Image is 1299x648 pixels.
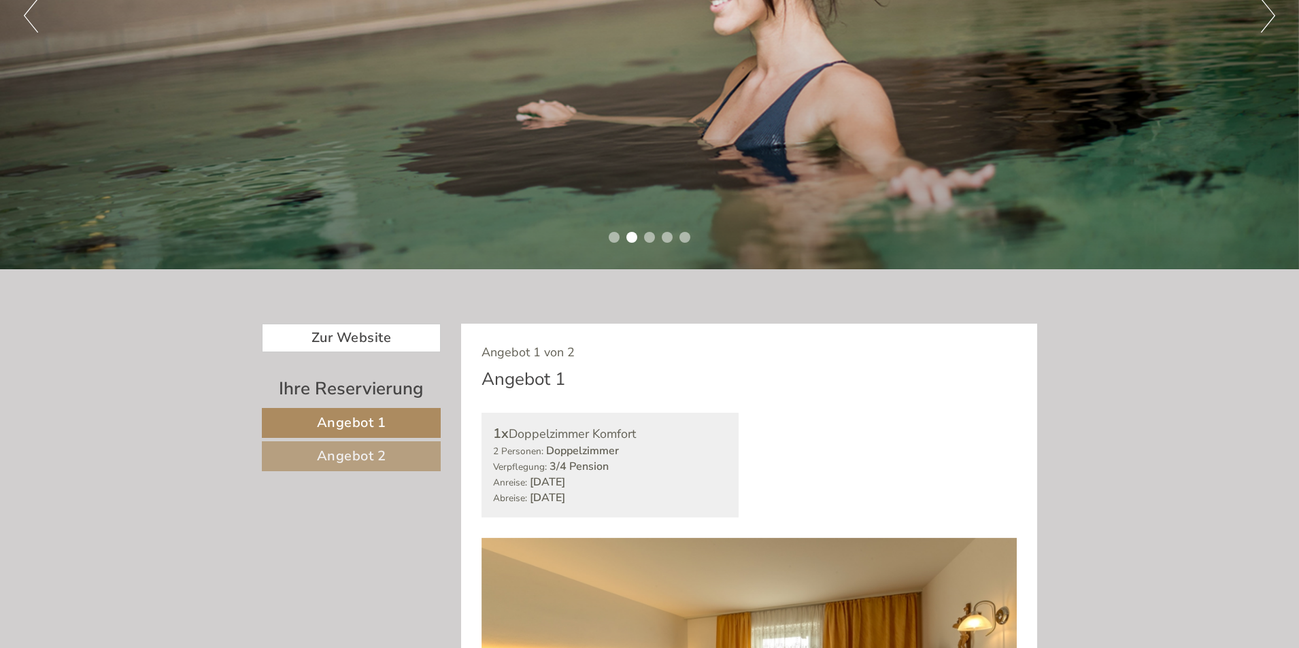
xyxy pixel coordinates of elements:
span: Angebot 2 [317,447,386,465]
b: [DATE] [530,475,565,490]
small: Abreise: [493,492,527,505]
span: Angebot 1 [317,413,386,432]
a: Zur Website [262,324,441,353]
b: 3/4 Pension [550,459,609,474]
small: Anreise: [493,476,527,489]
div: Angebot 1 [482,366,566,392]
b: 1x [493,424,509,443]
b: Doppelzimmer [546,443,619,458]
div: Ihre Reservierung [262,376,441,401]
div: Doppelzimmer Komfort [493,424,728,444]
span: Angebot 1 von 2 [482,344,575,360]
small: 2 Personen: [493,445,543,458]
b: [DATE] [530,490,565,505]
small: Verpflegung: [493,460,547,473]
